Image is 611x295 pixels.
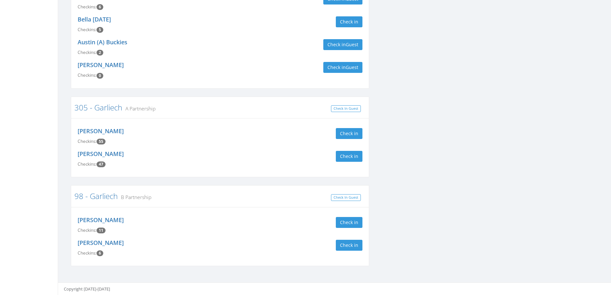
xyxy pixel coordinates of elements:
[78,216,124,224] a: [PERSON_NAME]
[346,41,358,48] span: Guest
[78,239,124,247] a: [PERSON_NAME]
[78,61,124,69] a: [PERSON_NAME]
[97,139,106,144] span: Checkin count
[78,127,124,135] a: [PERSON_NAME]
[336,217,362,228] button: Check in
[78,161,97,167] span: Checkins:
[97,4,103,10] span: Checkin count
[74,102,122,113] a: 305 - Garliech
[336,151,362,162] button: Check in
[78,150,124,158] a: [PERSON_NAME]
[78,250,97,256] span: Checkins:
[118,194,151,201] small: B Partnership
[336,128,362,139] button: Check in
[331,105,361,112] a: Check In Guest
[78,49,97,55] span: Checkins:
[97,228,106,233] span: Checkin count
[78,227,97,233] span: Checkins:
[323,39,362,50] button: Check inGuest
[97,161,106,167] span: Checkin count
[74,191,118,201] a: 98 - Garliech
[78,27,97,32] span: Checkins:
[78,4,97,10] span: Checkins:
[78,72,97,78] span: Checkins:
[122,105,156,112] small: A Partnership
[97,27,103,33] span: Checkin count
[78,38,127,46] a: Austin (A) Buckies
[78,15,111,23] a: Bella [DATE]
[331,194,361,201] a: Check In Guest
[336,240,362,251] button: Check in
[97,50,103,56] span: Checkin count
[323,62,362,73] button: Check inGuest
[346,64,358,70] span: Guest
[336,16,362,27] button: Check in
[97,250,103,256] span: Checkin count
[78,138,97,144] span: Checkins:
[97,73,103,79] span: Checkin count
